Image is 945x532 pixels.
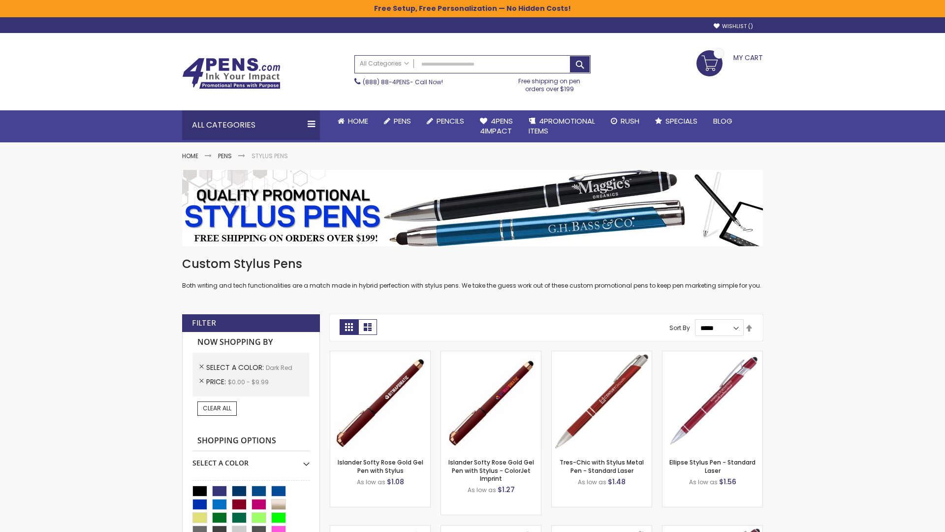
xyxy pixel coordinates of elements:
[192,431,310,452] strong: Shopping Options
[480,116,513,136] span: 4Pens 4impact
[441,351,541,451] img: Islander Softy Rose Gold Gel Pen with Stylus - ColorJet Imprint-Dark Red
[206,377,228,387] span: Price
[498,485,515,495] span: $1.27
[252,152,288,160] strong: Stylus Pens
[218,152,232,160] a: Pens
[192,332,310,353] strong: Now Shopping by
[468,486,496,494] span: As low as
[419,110,472,132] a: Pencils
[714,23,753,30] a: Wishlist
[203,404,231,412] span: Clear All
[338,458,423,474] a: Islander Softy Rose Gold Gel Pen with Stylus
[448,458,534,482] a: Islander Softy Rose Gold Gel Pen with Stylus - ColorJet Imprint
[662,351,762,451] img: Ellipse Stylus Pen - Standard Laser-Dark Red
[182,152,198,160] a: Home
[608,477,626,487] span: $1.48
[182,256,763,272] h1: Custom Stylus Pens
[508,73,591,93] div: Free shipping on pen orders over $199
[578,478,606,486] span: As low as
[228,378,269,386] span: $0.00 - $9.99
[330,351,430,359] a: Islander Softy Rose Gold Gel Pen with Stylus-Dark Red
[669,324,690,332] label: Sort By
[689,478,718,486] span: As low as
[472,110,521,142] a: 4Pens4impact
[529,116,595,136] span: 4PROMOTIONAL ITEMS
[521,110,603,142] a: 4PROMOTIONALITEMS
[719,477,736,487] span: $1.56
[330,110,376,132] a: Home
[266,364,292,372] span: Dark Red
[182,58,281,89] img: 4Pens Custom Pens and Promotional Products
[441,351,541,359] a: Islander Softy Rose Gold Gel Pen with Stylus - ColorJet Imprint-Dark Red
[387,477,404,487] span: $1.08
[437,116,464,126] span: Pencils
[192,451,310,468] div: Select A Color
[363,78,410,86] a: (888) 88-4PENS
[197,401,237,415] a: Clear All
[394,116,411,126] span: Pens
[662,351,762,359] a: Ellipse Stylus Pen - Standard Laser-Dark Red
[182,170,763,246] img: Stylus Pens
[705,110,740,132] a: Blog
[376,110,419,132] a: Pens
[647,110,705,132] a: Specials
[665,116,697,126] span: Specials
[192,318,216,329] strong: Filter
[621,116,639,126] span: Rush
[363,78,443,86] span: - Call Now!
[669,458,756,474] a: Ellipse Stylus Pen - Standard Laser
[360,60,409,67] span: All Categories
[330,351,430,451] img: Islander Softy Rose Gold Gel Pen with Stylus-Dark Red
[603,110,647,132] a: Rush
[206,363,266,372] span: Select A Color
[552,351,652,359] a: Tres-Chic with Stylus Metal Pen - Standard Laser-Dark Red
[182,110,320,140] div: All Categories
[355,56,414,72] a: All Categories
[357,478,385,486] span: As low as
[552,351,652,451] img: Tres-Chic with Stylus Metal Pen - Standard Laser-Dark Red
[713,116,732,126] span: Blog
[182,256,763,290] div: Both writing and tech functionalities are a match made in hybrid perfection with stylus pens. We ...
[348,116,368,126] span: Home
[340,319,358,335] strong: Grid
[560,458,644,474] a: Tres-Chic with Stylus Metal Pen - Standard Laser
